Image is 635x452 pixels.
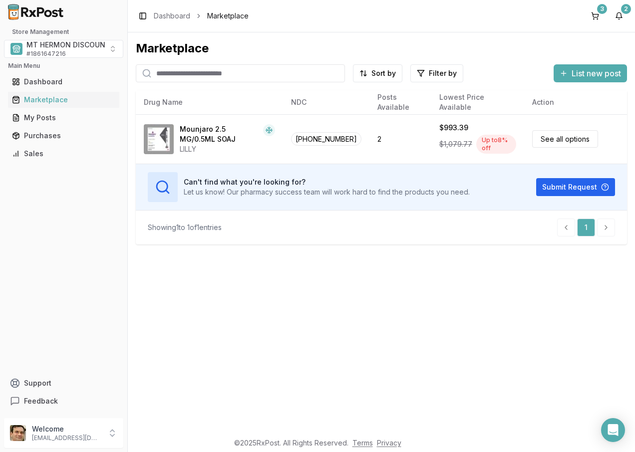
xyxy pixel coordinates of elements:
[371,68,396,78] span: Sort by
[429,68,457,78] span: Filter by
[4,392,123,410] button: Feedback
[352,439,373,447] a: Terms
[180,144,275,154] div: LILLY
[597,4,607,14] div: 3
[136,40,627,56] div: Marketplace
[587,8,603,24] button: 3
[26,40,151,50] span: MT HERMON DISCOUNT PHARMACY
[24,396,58,406] span: Feedback
[4,128,123,144] button: Purchases
[8,109,119,127] a: My Posts
[476,135,516,154] div: Up to 8 % off
[611,8,627,24] button: 2
[12,113,115,123] div: My Posts
[154,11,249,21] nav: breadcrumb
[207,11,249,21] span: Marketplace
[12,95,115,105] div: Marketplace
[601,418,625,442] div: Open Intercom Messenger
[148,223,222,232] div: Showing 1 to 1 of 1 entries
[369,114,431,164] td: 2
[12,149,115,159] div: Sales
[369,90,431,114] th: Posts Available
[8,73,119,91] a: Dashboard
[353,64,402,82] button: Sort by
[577,219,595,236] a: 1
[439,139,472,149] span: $1,079.77
[439,123,468,133] div: $993.39
[136,90,283,114] th: Drug Name
[4,110,123,126] button: My Posts
[184,187,470,197] p: Let us know! Our pharmacy success team will work hard to find the products you need.
[431,90,524,114] th: Lowest Price Available
[4,74,123,90] button: Dashboard
[12,131,115,141] div: Purchases
[572,67,621,79] span: List new post
[12,77,115,87] div: Dashboard
[154,11,190,21] a: Dashboard
[4,4,68,20] img: RxPost Logo
[8,127,119,145] a: Purchases
[8,62,119,70] h2: Main Menu
[554,69,627,79] a: List new post
[554,64,627,82] button: List new post
[4,40,123,58] button: Select a view
[4,28,123,36] h2: Store Management
[4,374,123,392] button: Support
[26,50,66,58] span: # 1861647216
[184,177,470,187] h3: Can't find what you're looking for?
[283,90,369,114] th: NDC
[8,91,119,109] a: Marketplace
[32,434,101,442] p: [EMAIL_ADDRESS][DOMAIN_NAME]
[8,145,119,163] a: Sales
[557,219,615,236] nav: pagination
[621,4,631,14] div: 2
[536,178,615,196] button: Submit Request
[291,132,361,146] span: [PHONE_NUMBER]
[532,130,598,148] a: See all options
[32,424,101,434] p: Welcome
[524,90,627,114] th: Action
[4,146,123,162] button: Sales
[180,124,259,144] div: Mounjaro 2.5 MG/0.5ML SOAJ
[144,124,174,154] img: Mounjaro 2.5 MG/0.5ML SOAJ
[377,439,401,447] a: Privacy
[410,64,463,82] button: Filter by
[4,92,123,108] button: Marketplace
[10,425,26,441] img: User avatar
